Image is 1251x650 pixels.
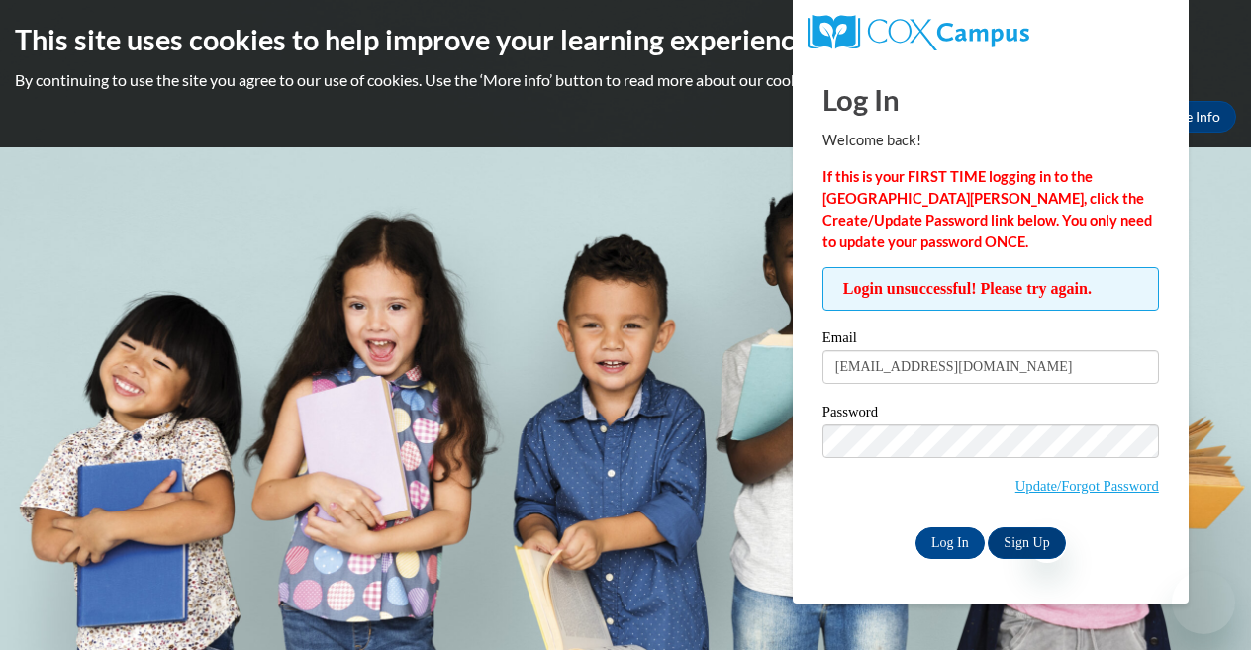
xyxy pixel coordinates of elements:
iframe: Button to launch messaging window [1172,571,1235,634]
label: Password [822,405,1159,424]
h1: Log In [822,79,1159,120]
p: By continuing to use the site you agree to our use of cookies. Use the ‘More info’ button to read... [15,69,1236,91]
a: More Info [1143,101,1236,133]
img: COX Campus [808,15,1029,50]
strong: If this is your FIRST TIME logging in to the [GEOGRAPHIC_DATA][PERSON_NAME], click the Create/Upd... [822,168,1152,250]
p: Welcome back! [822,130,1159,151]
a: Sign Up [988,527,1065,559]
span: Login unsuccessful! Please try again. [822,267,1159,311]
input: Log In [915,527,985,559]
label: Email [822,330,1159,350]
h2: This site uses cookies to help improve your learning experience. [15,20,1236,59]
a: Update/Forgot Password [1015,478,1159,494]
iframe: Close message [1027,523,1067,563]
